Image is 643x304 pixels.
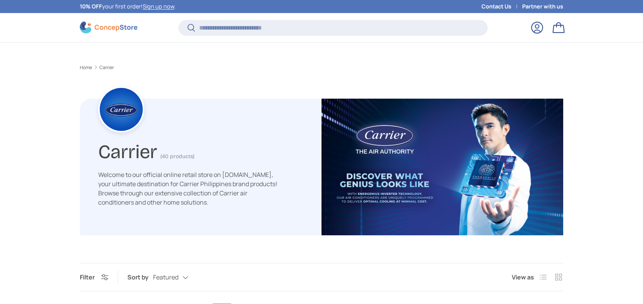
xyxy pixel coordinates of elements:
[522,2,563,11] a: Partner with us
[98,170,279,207] p: Welcome to our official online retail store on [DOMAIN_NAME], your ultimate destination for Carri...
[160,153,195,160] span: (40 products)
[153,271,204,284] button: Featured
[98,137,157,163] h1: Carrier
[80,2,176,11] p: your first order! .
[80,3,102,10] strong: 10% OFF
[143,3,174,10] a: Sign up now
[80,21,137,33] img: ConcepStore
[80,65,92,70] a: Home
[321,99,563,235] img: carrier-banner-image-concepstore
[127,273,153,282] label: Sort by
[80,273,95,281] span: Filter
[80,64,563,71] nav: Breadcrumbs
[99,65,114,70] a: Carrier
[481,2,522,11] a: Contact Us
[512,273,534,282] span: View as
[80,273,109,281] button: Filter
[153,274,178,281] span: Featured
